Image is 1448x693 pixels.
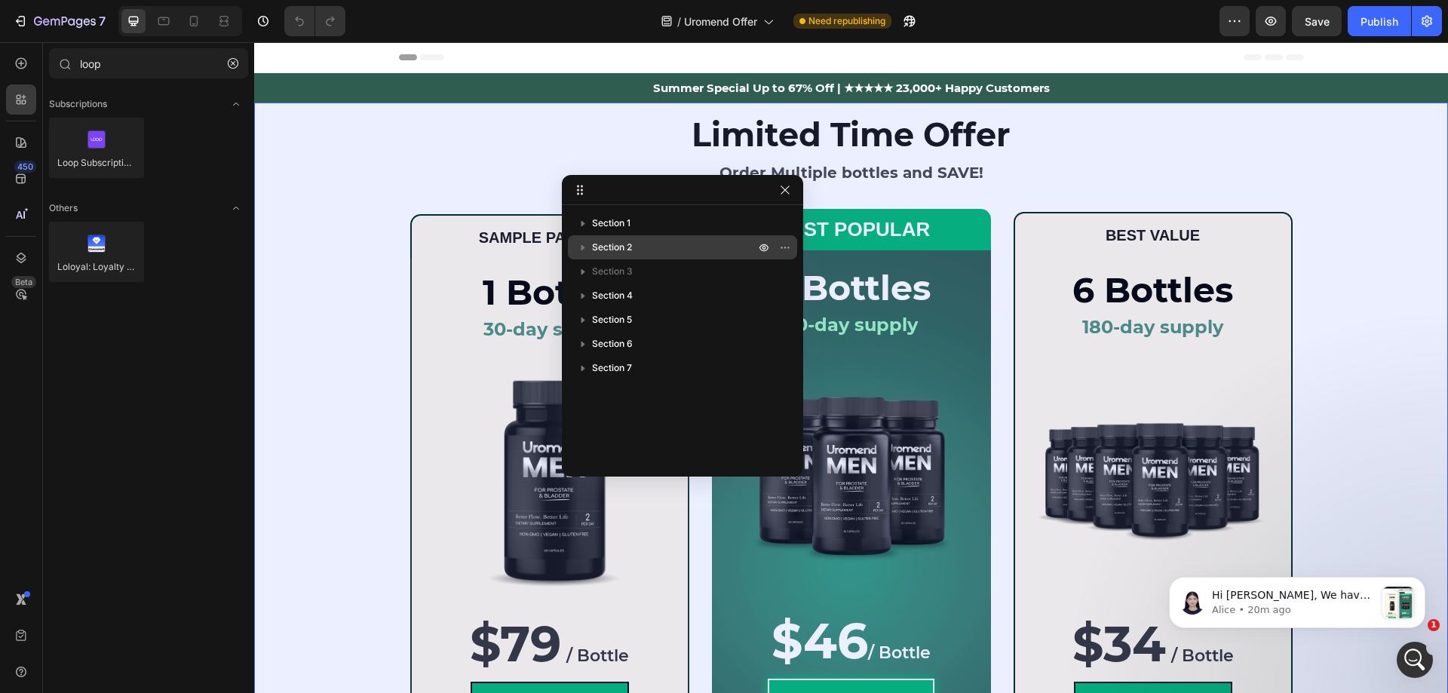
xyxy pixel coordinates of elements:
[6,6,112,36] button: 7
[828,274,969,296] strong: 180-day supply
[1146,547,1448,652] iframe: Intercom notifications message
[514,636,680,682] button: BUY NOW!
[808,14,885,28] span: Need republishing
[465,121,729,140] strong: Order Multiple bottles and SAVE!
[818,572,912,631] strong: $34
[592,312,632,327] span: Section 5
[1348,6,1411,36] button: Publish
[851,185,946,201] span: BEST VALUE
[247,645,345,676] div: BUY NOW!
[592,216,630,231] span: Section 1
[1361,14,1398,29] div: Publish
[592,288,633,303] span: Section 4
[49,48,248,78] input: Search Shopify Apps
[284,6,345,36] div: Undo/Redo
[517,569,614,628] strong: $46
[614,600,676,621] span: / Bottle
[544,642,650,676] div: BUY NOW!
[229,228,363,271] strong: 1 Bottle
[216,639,375,682] button: BUY NOW!
[517,224,676,267] strong: 3 Bottles
[224,92,248,116] span: Toggle open
[1397,642,1433,678] iframe: Intercom live chat
[437,72,756,112] strong: Limited Time Offer
[592,360,632,376] span: Section 7
[820,639,978,682] button: BUY NOW!
[216,572,307,631] strong: $79
[49,97,107,111] span: Subscriptions
[229,276,362,298] strong: 30-day supply
[530,271,664,293] strong: 90-day supply
[684,14,757,29] span: Uromend Offer
[254,42,1448,693] iframe: Design area
[11,276,36,288] div: Beta
[917,603,980,624] span: / Bottle
[312,603,375,624] span: / Bottle
[1428,619,1440,631] span: 1
[592,240,632,255] span: Section 2
[1305,15,1330,28] span: Save
[225,187,366,204] span: SAMPLE PACKAGE
[1292,6,1342,36] button: Save
[677,14,681,29] span: /
[14,161,36,173] div: 450
[850,645,948,676] div: BUY NOW!
[224,196,248,220] span: Toggle open
[49,201,78,215] span: Others
[592,336,633,351] span: Section 6
[99,12,106,30] p: 7
[518,176,676,198] strong: MOST POPULAR
[818,226,979,269] strong: 6 Bottles
[592,264,633,279] span: Section 3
